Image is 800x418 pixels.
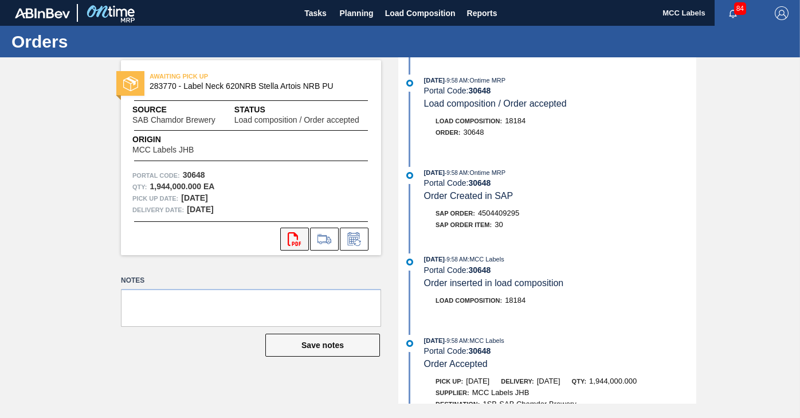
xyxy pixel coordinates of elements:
span: - 9:58 AM [445,77,468,84]
span: Load composition / Order accepted [424,99,567,108]
span: [DATE] [466,377,489,385]
div: Portal Code: [424,178,696,187]
span: Reports [467,6,497,20]
span: Qty : [132,181,147,193]
span: Order Accepted [424,359,488,369]
span: [DATE] [424,77,445,84]
span: Delivery Date: [132,204,184,216]
span: Order Created in SAP [424,191,513,201]
span: [DATE] [424,256,445,263]
strong: 30648 [468,346,491,356]
span: MCC Labels JHB [132,146,194,154]
span: 1SB-SAB Chamdor Brewery [483,400,576,408]
img: atual [406,340,413,347]
span: [DATE] [424,337,445,344]
span: Planning [340,6,374,20]
span: Order : [436,129,460,136]
img: Logout [775,6,789,20]
span: Destination: [436,401,480,408]
img: atual [406,172,413,179]
strong: 30648 [468,265,491,275]
span: Load composition / Order accepted [234,116,359,124]
span: Tasks [303,6,328,20]
span: SAP Order Item: [436,221,492,228]
span: : MCC Labels [468,256,504,263]
span: 18184 [505,116,526,125]
div: Portal Code: [424,346,696,356]
div: Go to Load Composition [310,228,339,251]
span: Supplier: [436,389,469,396]
span: 4504409295 [478,209,519,217]
span: AWAITING PICK UP [150,71,310,82]
span: Portal Code: [132,170,180,181]
span: Delivery: [501,378,534,385]
span: Status [234,104,370,116]
span: MCC Labels JHB [472,388,530,397]
span: - 9:58 AM [445,256,468,263]
img: atual [406,259,413,265]
span: : MCC Labels [468,337,504,344]
span: 84 [734,2,746,15]
img: TNhmsLtSVTkK8tSr43FrP2fwEKptu5GPRR3wAAAABJRU5ErkJggg== [15,8,70,18]
span: Source [132,104,234,116]
span: Load Composition : [436,118,502,124]
span: Pick up: [436,378,463,385]
strong: [DATE] [181,193,207,202]
strong: 30648 [468,178,491,187]
span: 18184 [505,296,526,304]
div: Inform order change [340,228,368,251]
span: : Ontime MRP [468,169,505,176]
span: Order inserted in load composition [424,278,564,288]
span: [DATE] [424,169,445,176]
div: Portal Code: [424,265,696,275]
strong: 30648 [468,86,491,95]
span: Load Composition [385,6,456,20]
button: Notifications [715,5,751,21]
strong: [DATE] [187,205,213,214]
span: Origin [132,134,222,146]
div: Portal Code: [424,86,696,95]
span: SAB Chamdor Brewery [132,116,215,124]
span: Qty: [572,378,586,385]
span: Load Composition : [436,297,502,304]
strong: 1,944,000.000 EA [150,182,214,191]
strong: 30648 [183,170,205,179]
span: - 9:58 AM [445,338,468,344]
span: 30648 [463,128,484,136]
span: : Ontime MRP [468,77,505,84]
span: Pick up Date: [132,193,178,204]
label: Notes [121,272,381,289]
span: 1,944,000.000 [589,377,637,385]
div: Open PDF file [280,228,309,251]
h1: Orders [11,35,215,48]
span: 283770 - Label Neck 620NRB Stella Artois NRB PU [150,82,358,91]
button: Save notes [265,334,380,357]
span: SAP Order: [436,210,475,217]
span: - 9:58 AM [445,170,468,176]
img: atual [406,80,413,87]
img: status [123,76,138,91]
span: 30 [495,220,503,229]
span: [DATE] [537,377,560,385]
